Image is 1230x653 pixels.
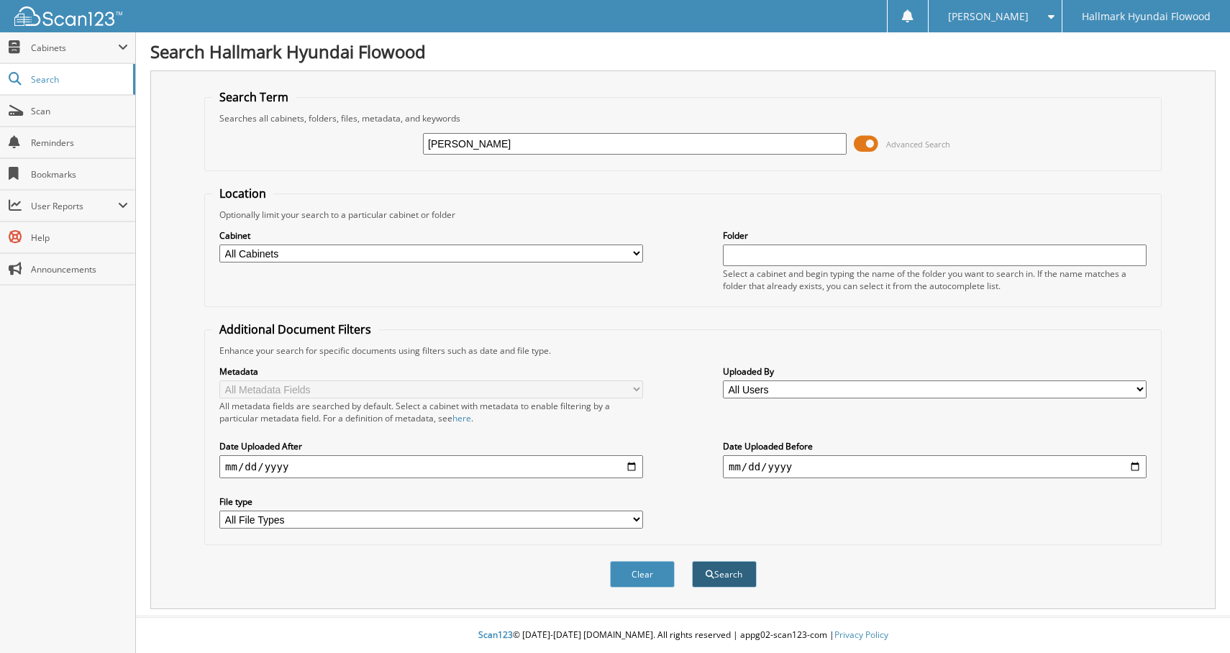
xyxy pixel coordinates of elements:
[14,6,122,26] img: scan123-logo-white.svg
[723,229,1147,242] label: Folder
[723,365,1147,378] label: Uploaded By
[31,200,118,212] span: User Reports
[692,561,757,588] button: Search
[219,440,643,452] label: Date Uploaded After
[212,344,1154,357] div: Enhance your search for specific documents using filters such as date and file type.
[31,168,128,181] span: Bookmarks
[212,321,378,337] legend: Additional Document Filters
[212,89,296,105] legend: Search Term
[31,232,128,244] span: Help
[478,629,513,641] span: Scan123
[723,440,1147,452] label: Date Uploaded Before
[452,412,471,424] a: here
[31,137,128,149] span: Reminders
[150,40,1216,63] h1: Search Hallmark Hyundai Flowood
[610,561,675,588] button: Clear
[212,186,273,201] legend: Location
[1082,12,1211,21] span: Hallmark Hyundai Flowood
[834,629,888,641] a: Privacy Policy
[31,73,126,86] span: Search
[219,455,643,478] input: start
[31,263,128,275] span: Announcements
[948,12,1029,21] span: [PERSON_NAME]
[886,139,950,150] span: Advanced Search
[219,400,643,424] div: All metadata fields are searched by default. Select a cabinet with metadata to enable filtering b...
[219,365,643,378] label: Metadata
[31,42,118,54] span: Cabinets
[212,209,1154,221] div: Optionally limit your search to a particular cabinet or folder
[1158,584,1230,653] iframe: Chat Widget
[723,268,1147,292] div: Select a cabinet and begin typing the name of the folder you want to search in. If the name match...
[212,112,1154,124] div: Searches all cabinets, folders, files, metadata, and keywords
[723,455,1147,478] input: end
[219,496,643,508] label: File type
[136,618,1230,653] div: © [DATE]-[DATE] [DOMAIN_NAME]. All rights reserved | appg02-scan123-com |
[219,229,643,242] label: Cabinet
[31,105,128,117] span: Scan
